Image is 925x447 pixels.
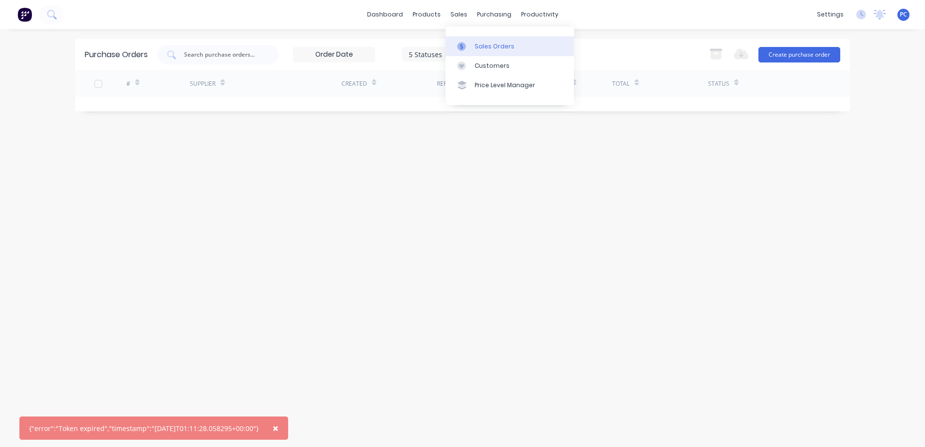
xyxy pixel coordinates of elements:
div: products [408,7,446,22]
div: purchasing [472,7,516,22]
div: Price Level Manager [475,81,535,90]
input: Order Date [293,47,375,62]
div: sales [446,7,472,22]
div: Sales Orders [475,42,514,51]
a: Sales Orders [446,36,574,56]
a: dashboard [362,7,408,22]
div: Purchase Orders [85,49,148,61]
div: 5 Statuses [409,49,478,59]
button: Create purchase order [758,47,840,62]
a: Price Level Manager [446,76,574,95]
div: Created [341,79,367,88]
div: Status [708,79,729,88]
div: productivity [516,7,563,22]
div: Customers [475,62,509,70]
div: {"error":"Token expired","timestamp":"[DATE]T01:11:28.058295+00:00"} [29,423,259,433]
input: Search purchase orders... [183,50,263,60]
span: PC [900,10,907,19]
button: Close [263,416,288,440]
div: Total [612,79,630,88]
div: Reference [437,79,468,88]
div: # [126,79,130,88]
div: settings [812,7,848,22]
img: Factory [17,7,32,22]
div: Supplier [190,79,216,88]
span: × [273,421,278,435]
a: Customers [446,56,574,76]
